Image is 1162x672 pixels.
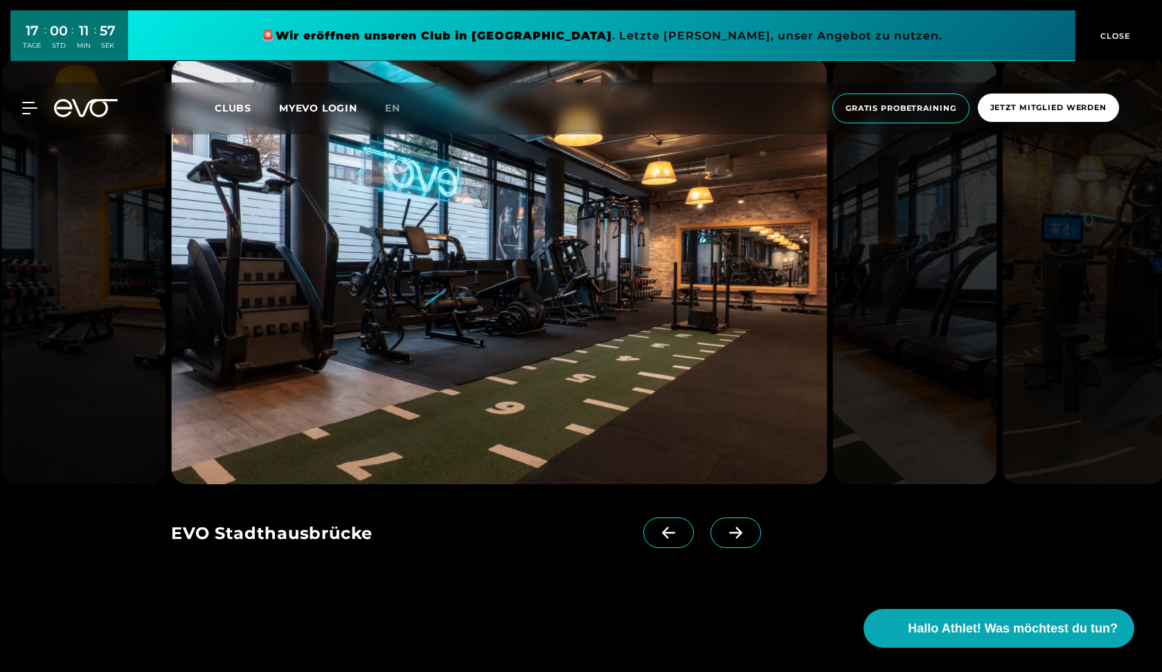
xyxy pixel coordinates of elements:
a: Gratis Probetraining [828,94,974,123]
div: STD [50,41,68,51]
a: MYEVO LOGIN [279,102,357,114]
img: evofitness [171,58,827,484]
div: : [44,22,46,59]
div: MIN [77,41,91,51]
div: 57 [100,21,116,41]
img: evofitness [1,58,166,484]
span: en [385,102,400,114]
span: Gratis Probetraining [846,103,956,114]
div: 00 [50,21,68,41]
a: en [385,100,417,116]
img: evofitness [832,58,996,484]
div: : [71,22,73,59]
div: 17 [23,21,41,41]
div: 11 [77,21,91,41]
span: CLOSE [1097,30,1131,42]
span: Clubs [215,102,251,114]
span: Hallo Athlet! Was möchtest du tun? [908,619,1118,638]
button: Hallo Athlet! Was möchtest du tun? [864,609,1134,648]
div: SEK [100,41,116,51]
div: : [94,22,96,59]
div: TAGE [23,41,41,51]
a: Jetzt Mitglied werden [974,94,1123,123]
span: Jetzt Mitglied werden [990,102,1107,114]
button: CLOSE [1075,10,1152,61]
a: Clubs [215,101,279,114]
